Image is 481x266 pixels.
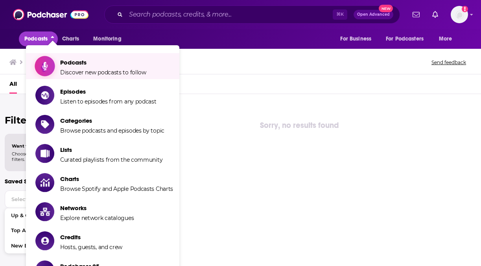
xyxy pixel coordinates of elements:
[11,228,87,233] span: Top Active Business Podcasts
[439,33,452,44] span: More
[409,8,423,21] a: Show notifications dropdown
[60,98,157,105] span: Listen to episodes from any podcast
[60,146,162,153] span: Lists
[12,151,74,162] span: Choose a tab above to access filters.
[60,175,173,183] span: Charts
[62,33,79,44] span: Charts
[340,33,371,44] span: For Business
[60,185,173,192] span: Browse Spotify and Apple Podcasts Charts
[60,244,122,251] span: Hosts, guests, and crew
[357,13,390,17] span: Open Advanced
[354,10,393,19] button: Open AdvancedNew
[462,6,468,12] svg: Add a profile image
[5,190,113,208] button: Select
[386,33,424,44] span: For Podcasters
[5,177,113,185] p: Saved Searches
[433,31,462,46] button: open menu
[88,31,131,46] button: open menu
[60,204,134,212] span: Networks
[451,6,468,23] span: Logged in as jhutchinson
[19,31,58,46] button: close menu
[333,9,347,20] span: ⌘ K
[9,78,17,94] a: All
[104,6,400,24] div: Search podcasts, credits, & more...
[11,213,87,218] span: Up & Coming Podcasts
[60,59,146,66] span: Podcasts
[451,6,468,23] button: Show profile menu
[57,31,84,46] a: Charts
[335,31,381,46] button: open menu
[13,7,88,22] img: Podchaser - Follow, Share and Rate Podcasts
[429,59,468,66] button: Send feedback
[93,33,121,44] span: Monitoring
[60,214,134,222] span: Explore network catalogues
[381,31,435,46] button: open menu
[24,33,48,44] span: Podcasts
[11,244,87,249] span: New Episodes that Mention "Pepsi"
[118,119,481,132] div: Sorry, no results found
[429,8,441,21] a: Show notifications dropdown
[60,233,122,241] span: Credits
[60,88,157,95] span: Episodes
[451,6,468,23] img: User Profile
[60,127,164,134] span: Browse podcasts and episodes by topic
[5,197,96,202] span: Select
[126,8,333,21] input: Search podcasts, credits, & more...
[60,69,146,76] span: Discover new podcasts to follow
[379,5,393,12] span: New
[5,115,113,126] h2: Filter By
[60,117,164,124] span: Categories
[60,156,162,163] span: Curated playlists from the community
[12,143,74,149] span: Want to filter your results?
